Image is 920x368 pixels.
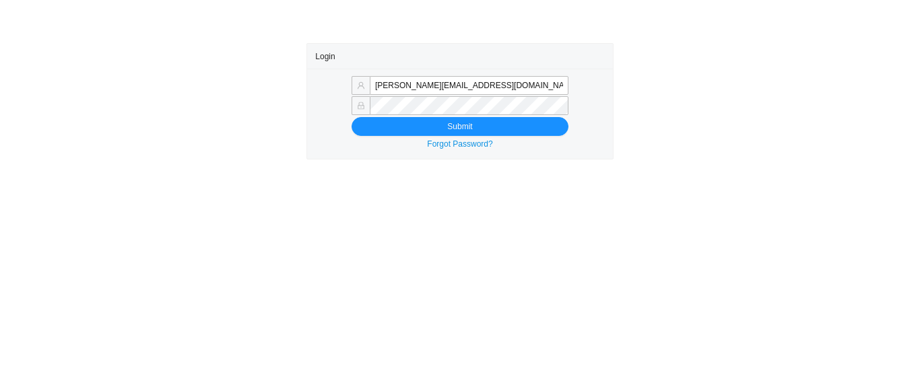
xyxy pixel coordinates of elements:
span: user [357,81,365,89]
button: Submit [352,117,568,136]
span: Submit [447,120,472,133]
span: lock [357,102,365,110]
div: Login [315,44,604,69]
input: Email [370,76,568,95]
a: Forgot Password? [427,139,492,149]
